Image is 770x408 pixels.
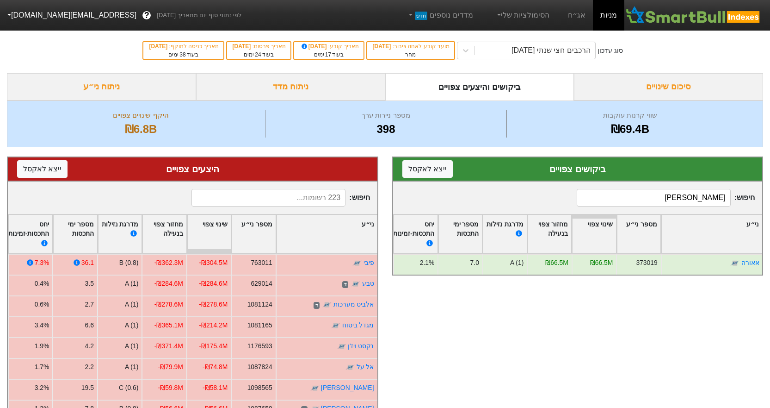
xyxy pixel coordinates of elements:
[351,280,360,289] img: tase link
[255,51,261,58] span: 24
[125,341,138,351] div: A (1)
[101,220,138,249] div: מדרגת נזילות
[148,50,218,59] div: בעוד ימים
[624,6,763,25] img: SmartBull
[81,258,94,268] div: 36.1
[199,341,228,351] div: -₪175.4M
[486,220,523,249] div: מדרגת נזילות
[119,258,139,268] div: B (0.8)
[372,42,450,50] div: מועד קובע לאחוז ציבור :
[196,73,385,100] div: ניתוח מדד
[247,362,272,372] div: 1087824
[154,258,183,268] div: -₪362.3M
[53,215,97,253] div: Toggle SortBy
[125,320,138,330] div: A (1)
[373,43,393,50] span: [DATE]
[337,342,346,352] img: tase link
[35,383,49,393] div: 3.2%
[191,189,370,207] span: חיפוש :
[85,279,94,289] div: 3.5
[85,341,94,351] div: 4.2
[617,215,660,253] div: Toggle SortBy
[179,51,185,58] span: 38
[342,281,348,289] span: ד
[199,320,228,330] div: -₪214.2M
[191,189,345,207] input: 223 רשומות...
[85,362,94,372] div: 2.2
[148,42,218,50] div: תאריך כניסה לתוקף :
[119,383,139,393] div: C (0.6)
[415,12,427,20] span: חדש
[342,321,374,329] a: מגדל ביטוח
[345,363,355,372] img: tase link
[17,160,68,178] button: ייצא לאקסל
[511,45,591,56] div: הרכבים חצי שנתי [DATE]
[247,341,272,351] div: 1176593
[154,279,183,289] div: -₪284.6M
[390,215,437,253] div: Toggle SortBy
[362,280,374,287] a: טבע
[35,341,49,351] div: 1.9%
[590,258,613,268] div: ₪66.5M
[438,215,482,253] div: Toggle SortBy
[730,259,739,268] img: tase link
[247,320,272,330] div: 1081165
[470,258,479,268] div: 7.0
[598,46,623,56] div: סוג עדכון
[325,51,331,58] span: 17
[402,160,453,178] button: ייצא לאקסל
[277,215,377,253] div: Toggle SortBy
[154,300,183,309] div: -₪278.6M
[393,220,434,249] div: יחס התכסות-זמינות
[157,11,241,20] span: לפי נתוני סוף יום מתאריך [DATE]
[300,43,328,50] span: [DATE]
[299,50,358,59] div: בעוד ימים
[35,258,49,268] div: 7.3%
[348,342,374,350] a: נקסט ויז'ן
[357,363,374,370] a: אל על
[661,215,762,253] div: Toggle SortBy
[510,258,524,268] div: A (1)
[331,321,340,331] img: tase link
[232,50,286,59] div: בעוד ימים
[98,215,142,253] div: Toggle SortBy
[247,383,272,393] div: 1098565
[125,300,138,309] div: A (1)
[85,300,94,309] div: 2.7
[314,302,320,309] span: ד
[144,9,149,22] span: ?
[154,320,183,330] div: -₪365.1M
[321,384,374,391] a: [PERSON_NAME]
[528,215,571,253] div: Toggle SortBy
[333,301,374,308] a: אלביט מערכות
[247,300,272,309] div: 1081124
[402,162,753,176] div: ביקושים צפויים
[19,110,263,121] div: היקף שינויים צפויים
[199,300,228,309] div: -₪278.6M
[7,73,196,100] div: ניתוח ני״ע
[142,215,186,253] div: Toggle SortBy
[85,320,94,330] div: 6.6
[268,110,504,121] div: מספר ניירות ערך
[35,300,49,309] div: 0.6%
[577,189,755,207] span: חיפוש :
[199,258,228,268] div: -₪304.5M
[545,258,568,268] div: ₪66.5M
[158,383,183,393] div: -₪59.8M
[187,215,231,253] div: Toggle SortBy
[35,320,49,330] div: 3.4%
[509,121,751,138] div: ₪69.4B
[577,189,731,207] input: 175 רשומות...
[154,341,183,351] div: -₪371.4M
[158,362,183,372] div: -₪79.9M
[385,73,574,100] div: ביקושים והיצעים צפויים
[149,43,169,50] span: [DATE]
[5,215,53,253] div: Toggle SortBy
[232,215,275,253] div: Toggle SortBy
[203,362,228,372] div: -₪74.8M
[492,6,554,25] a: הסימולציות שלי
[81,383,94,393] div: 19.5
[251,279,272,289] div: 629014
[299,42,358,50] div: תאריך קובע :
[35,362,49,372] div: 1.7%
